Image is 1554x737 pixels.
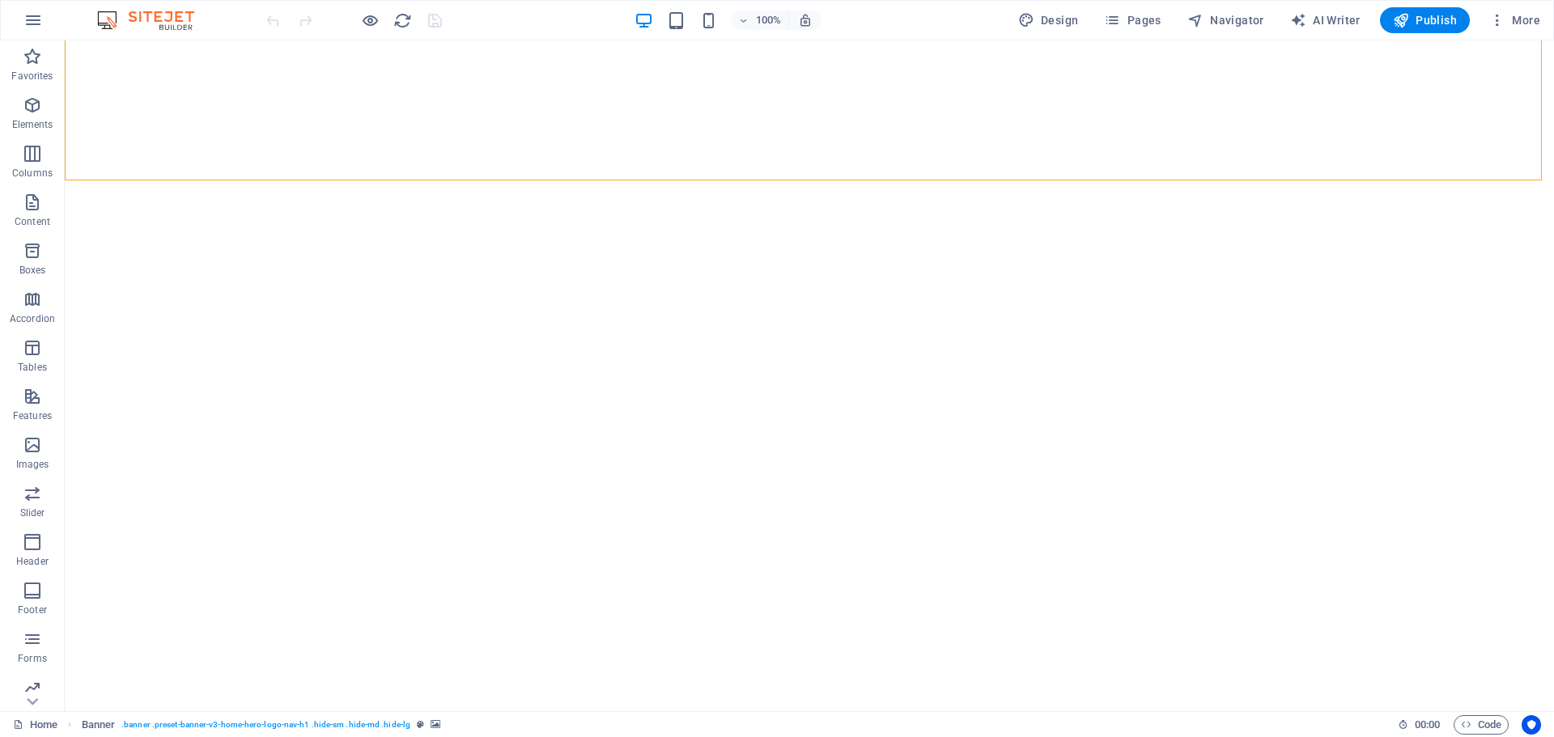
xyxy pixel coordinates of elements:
[1104,12,1161,28] span: Pages
[393,11,412,30] button: reload
[16,458,49,471] p: Images
[1426,718,1429,731] span: :
[93,11,214,30] img: Editor Logo
[1284,7,1367,33] button: AI Writer
[18,361,47,374] p: Tables
[1522,715,1541,735] button: Usercentrics
[431,720,440,729] i: This element contains a background
[13,409,52,422] p: Features
[82,715,116,735] span: Click to select. Double-click to edit
[20,506,45,519] p: Slider
[417,720,424,729] i: This element is a customizable preset
[12,118,53,131] p: Elements
[1393,12,1457,28] span: Publish
[15,215,50,228] p: Content
[1290,12,1361,28] span: AI Writer
[1380,7,1470,33] button: Publish
[1483,7,1547,33] button: More
[798,13,813,28] i: On resize automatically adjust zoom level to fit chosen device.
[1489,12,1540,28] span: More
[19,264,46,277] p: Boxes
[11,70,53,83] p: Favorites
[756,11,782,30] h6: 100%
[18,604,47,616] p: Footer
[393,11,412,30] i: Reload page
[12,167,53,180] p: Columns
[82,715,441,735] nav: breadcrumb
[732,11,789,30] button: 100%
[18,652,47,665] p: Forms
[1012,7,1085,33] button: Design
[121,715,410,735] span: . banner .preset-banner-v3-home-hero-logo-nav-h1 .hide-sm .hide-md .hide-lg
[1398,715,1441,735] h6: Session time
[1454,715,1509,735] button: Code
[1461,715,1501,735] span: Code
[360,11,380,30] button: Click here to leave preview mode and continue editing
[1018,12,1079,28] span: Design
[16,555,49,568] p: Header
[1181,7,1271,33] button: Navigator
[1187,12,1264,28] span: Navigator
[10,312,55,325] p: Accordion
[1098,7,1167,33] button: Pages
[1415,715,1440,735] span: 00 00
[13,715,57,735] a: Click to cancel selection. Double-click to open Pages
